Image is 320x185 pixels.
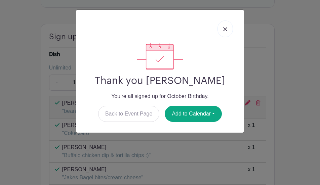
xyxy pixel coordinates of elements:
[82,75,238,87] h2: Thank you [PERSON_NAME]
[98,106,160,122] a: Back to Event Page
[137,43,183,70] img: signup_complete-c468d5dda3e2740ee63a24cb0ba0d3ce5d8a4ecd24259e683200fb1569d990c8.svg
[82,92,238,100] p: You're all signed up for October Birthday.
[165,106,222,122] button: Add to Calendar
[223,27,227,31] img: close_button-5f87c8562297e5c2d7936805f587ecaba9071eb48480494691a3f1689db116b3.svg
